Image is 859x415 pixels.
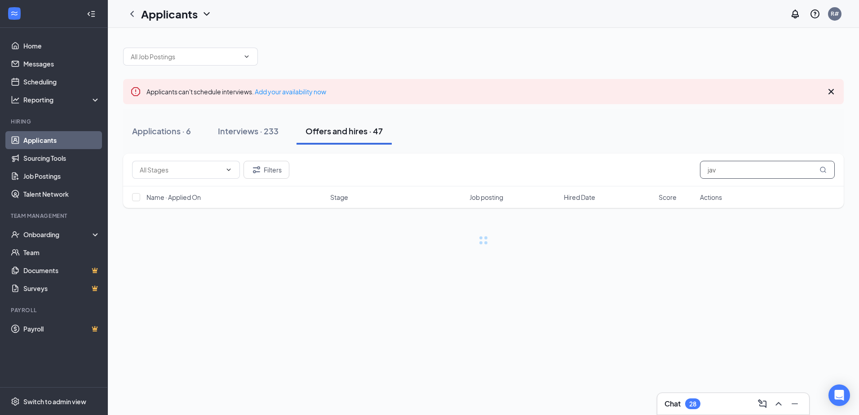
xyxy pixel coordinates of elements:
span: Name · Applied On [146,193,201,202]
svg: Filter [251,164,262,175]
div: Switch to admin view [23,397,86,406]
svg: ChevronDown [201,9,212,19]
svg: ChevronDown [243,53,250,60]
input: All Job Postings [131,52,239,62]
button: ComposeMessage [755,397,770,411]
input: Search in offers and hires [700,161,835,179]
svg: QuestionInfo [810,9,820,19]
button: Minimize [788,397,802,411]
a: Home [23,37,100,55]
svg: Error [130,86,141,97]
svg: Analysis [11,95,20,104]
div: Hiring [11,118,98,125]
div: 28 [689,400,696,408]
a: PayrollCrown [23,320,100,338]
svg: Minimize [789,398,800,409]
span: Job posting [469,193,503,202]
svg: ComposeMessage [757,398,768,409]
h1: Applicants [141,6,198,22]
svg: ChevronLeft [127,9,137,19]
svg: Settings [11,397,20,406]
div: Offers and hires · 47 [306,125,383,137]
div: Applications · 6 [132,125,191,137]
input: All Stages [140,165,221,175]
span: Stage [330,193,348,202]
a: Messages [23,55,100,73]
svg: WorkstreamLogo [10,9,19,18]
a: Applicants [23,131,100,149]
svg: Collapse [87,9,96,18]
div: Reporting [23,95,101,104]
div: Onboarding [23,230,93,239]
svg: MagnifyingGlass [819,166,827,173]
svg: Notifications [790,9,801,19]
svg: ChevronUp [773,398,784,409]
a: Team [23,243,100,261]
span: Actions [700,193,722,202]
span: Score [659,193,677,202]
button: Filter Filters [244,161,289,179]
span: Applicants can't schedule interviews. [146,88,326,96]
span: Hired Date [564,193,595,202]
div: Open Intercom Messenger [828,384,850,406]
h3: Chat [664,399,681,409]
button: ChevronUp [771,397,786,411]
a: Scheduling [23,73,100,91]
svg: UserCheck [11,230,20,239]
div: Team Management [11,212,98,220]
svg: Cross [826,86,837,97]
svg: ChevronDown [225,166,232,173]
a: SurveysCrown [23,279,100,297]
div: Interviews · 233 [218,125,279,137]
div: Payroll [11,306,98,314]
a: Sourcing Tools [23,149,100,167]
a: DocumentsCrown [23,261,100,279]
a: Job Postings [23,167,100,185]
a: Talent Network [23,185,100,203]
a: Add your availability now [255,88,326,96]
div: R# [831,10,839,18]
